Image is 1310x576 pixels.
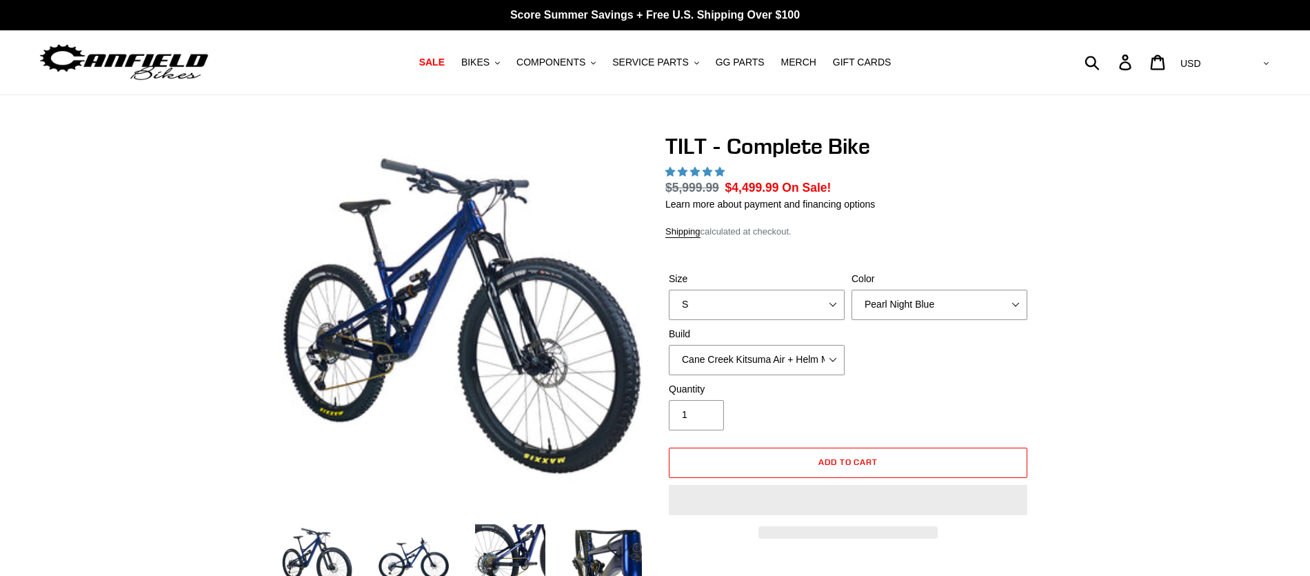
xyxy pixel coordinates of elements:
[605,53,705,72] button: SERVICE PARTS
[282,136,642,496] img: TILT - Complete Bike
[454,53,507,72] button: BIKES
[669,448,1027,478] button: Add to cart
[669,327,845,341] label: Build
[665,166,727,177] span: 5.00 stars
[665,133,1031,159] h1: TILT - Complete Bike
[818,457,878,467] span: Add to cart
[669,382,845,397] label: Quantity
[669,272,845,286] label: Size
[510,53,603,72] button: COMPONENTS
[665,199,875,210] a: Learn more about payment and financing options
[665,225,1031,239] div: calculated at checkout.
[1092,47,1127,77] input: Search
[716,57,765,68] span: GG PARTS
[826,53,898,72] a: GIFT CARDS
[774,53,823,72] a: MERCH
[461,57,490,68] span: BIKES
[516,57,585,68] span: COMPONENTS
[833,57,891,68] span: GIFT CARDS
[412,53,452,72] a: SALE
[725,181,779,195] span: $4,499.99
[709,53,772,72] a: GG PARTS
[419,57,445,68] span: SALE
[665,226,701,238] a: Shipping
[612,57,688,68] span: SERVICE PARTS
[38,41,210,84] img: Canfield Bikes
[851,272,1027,286] label: Color
[781,57,816,68] span: MERCH
[782,179,831,197] span: On Sale!
[665,181,719,195] s: $5,999.99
